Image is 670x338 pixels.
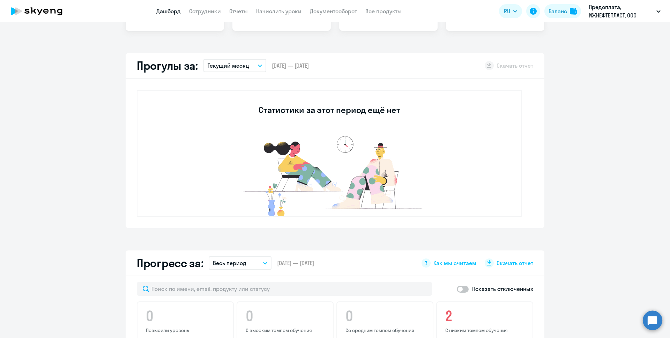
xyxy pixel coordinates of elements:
[570,8,577,15] img: balance
[445,308,526,324] h4: 2
[277,259,314,267] span: [DATE] — [DATE]
[310,8,357,15] a: Документооборот
[208,61,249,70] p: Текущий месяц
[499,4,522,18] button: RU
[203,59,266,72] button: Текущий месяц
[365,8,402,15] a: Все продукты
[445,327,526,333] p: С низким темпом обучения
[549,7,567,15] div: Баланс
[472,285,533,293] p: Показать отключенных
[156,8,181,15] a: Дашборд
[433,259,476,267] span: Как мы считаем
[229,8,248,15] a: Отчеты
[137,256,203,270] h2: Прогресс за:
[213,259,246,267] p: Весь период
[497,259,533,267] span: Скачать отчет
[209,256,271,270] button: Весь период
[272,62,309,69] span: [DATE] — [DATE]
[589,3,654,20] p: Предоплата, ИЖНЕФТЕПЛАСТ, ООО
[137,282,432,296] input: Поиск по имени, email, продукту или статусу
[585,3,664,20] button: Предоплата, ИЖНЕФТЕПЛАСТ, ООО
[259,104,400,115] h3: Статистики за этот период ещё нет
[137,59,198,73] h2: Прогулы за:
[225,133,434,216] img: no-data
[256,8,301,15] a: Начислить уроки
[189,8,221,15] a: Сотрудники
[544,4,581,18] button: Балансbalance
[504,7,510,15] span: RU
